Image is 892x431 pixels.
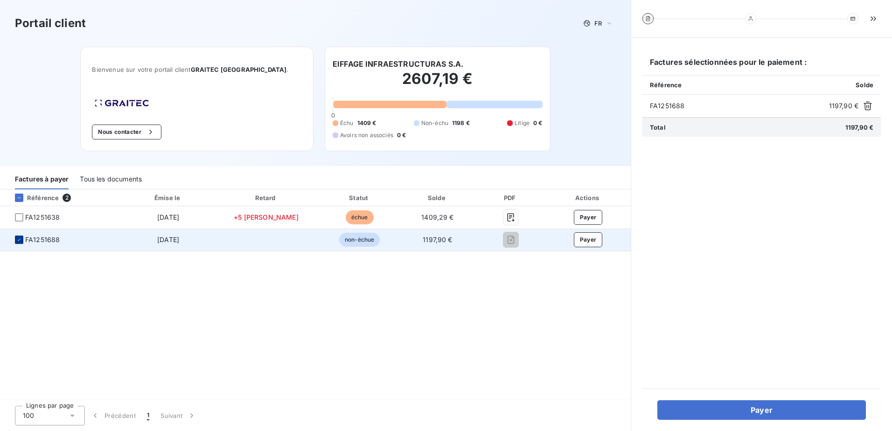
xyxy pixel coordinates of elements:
[141,406,155,425] button: 1
[845,124,873,131] span: 1197,90 €
[829,101,858,111] span: 1197,90 €
[15,15,86,32] h3: Portail client
[594,20,602,27] span: FR
[547,193,629,202] div: Actions
[333,70,543,97] h2: 2607,19 €
[574,210,603,225] button: Payer
[25,213,60,222] span: FA1251638
[155,406,202,425] button: Suivant
[533,119,542,127] span: 0 €
[214,193,318,202] div: Retard
[157,213,179,221] span: [DATE]
[126,193,210,202] div: Émise le
[157,236,179,243] span: [DATE]
[574,232,603,247] button: Payer
[642,56,881,75] h6: Factures sélectionnées pour le paiement :
[85,406,141,425] button: Précédent
[331,111,335,119] span: 0
[423,236,452,243] span: 1197,90 €
[650,81,682,89] span: Référence
[340,131,393,139] span: Avoirs non associés
[401,193,474,202] div: Solde
[25,235,60,244] span: FA1251688
[92,66,302,73] span: Bienvenue sur votre portail client .
[397,131,406,139] span: 0 €
[650,124,666,131] span: Total
[234,213,298,221] span: +5 [PERSON_NAME]
[657,400,866,420] button: Payer
[340,119,354,127] span: Échu
[322,193,397,202] div: Statut
[515,119,530,127] span: Litige
[421,213,453,221] span: 1409,29 €
[80,170,142,189] div: Tous les documents
[92,125,161,139] button: Nous contacter
[856,81,873,89] span: Solde
[478,193,543,202] div: PDF
[333,58,463,70] h6: EIFFAGE INFRAESTRUCTURAS S.A.
[339,233,380,247] span: non-échue
[421,119,448,127] span: Non-échu
[15,170,69,189] div: Factures à payer
[452,119,470,127] span: 1198 €
[191,66,287,73] span: GRAITEC [GEOGRAPHIC_DATA]
[650,101,825,111] span: FA1251688
[92,97,152,110] img: Company logo
[7,194,59,202] div: Référence
[357,119,376,127] span: 1409 €
[346,210,374,224] span: échue
[147,411,149,420] span: 1
[23,411,34,420] span: 100
[63,194,71,202] span: 2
